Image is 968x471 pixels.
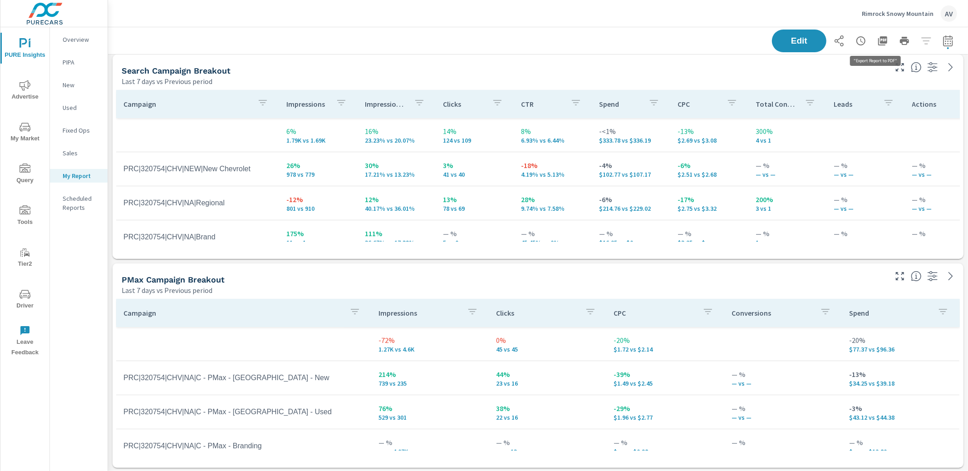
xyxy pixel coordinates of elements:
p: — % [678,228,741,239]
p: — % [496,437,599,448]
p: 12% [365,194,428,205]
p: Leads [834,99,875,109]
p: — vs — [834,239,897,246]
span: Leave Feedback [3,325,47,358]
button: Select Date Range [939,32,957,50]
a: See more details in report [943,269,958,283]
button: Make Fullscreen [893,269,907,283]
p: 4 vs 1 [756,137,819,144]
p: 1,790 vs 1,693 [286,137,350,144]
p: -3% [849,403,952,414]
p: Impressions [378,308,460,317]
td: PRC|320754|CHV|NA|C - PMax - [GEOGRAPHIC_DATA] - New [116,367,371,389]
p: 529 vs 301 [378,414,482,421]
p: $333.78 vs $336.19 [599,137,663,144]
p: — % [756,160,819,171]
p: 26% [286,160,350,171]
p: 801 vs 910 [286,205,350,212]
p: 76% [378,403,482,414]
p: -13% [849,369,952,380]
p: Last 7 days vs Previous period [122,76,212,87]
p: 175% [286,228,350,239]
p: 23 vs 16 [496,380,599,387]
p: 30% [365,160,428,171]
p: -<1% [599,126,663,137]
p: 111% [365,228,428,239]
p: 6.93% vs 6.44% [521,137,585,144]
p: $2.75 vs $3.32 [678,205,741,212]
p: — vs — [732,448,835,455]
p: 45.45% vs 0% [521,239,585,246]
p: Conversions [732,308,813,317]
p: -6% [678,160,741,171]
p: — % [834,160,897,171]
span: This is a summary of Search performance results by campaign. Each column can be sorted. [911,62,922,73]
p: 300% [756,126,819,137]
div: PIPA [50,55,108,69]
p: $ — vs $12.80 [849,448,952,455]
p: -29% [614,403,717,414]
p: $1.49 vs $2.45 [614,380,717,387]
p: -18% [521,160,585,171]
p: Scheduled Reports [63,194,100,212]
p: Fixed Ops [63,126,100,135]
p: 5 vs 0 [443,239,506,246]
p: 17.21% vs 13.23% [365,171,428,178]
p: — % [599,228,663,239]
p: Used [63,103,100,112]
p: Impressions [286,99,328,109]
p: — % [378,437,482,448]
p: — % [834,194,897,205]
p: Spend [849,308,930,317]
p: 14% [443,126,506,137]
div: AV [941,5,957,22]
p: Overview [63,35,100,44]
p: $3.25 vs $ — [678,239,741,246]
div: nav menu [0,27,49,362]
p: $43.12 vs $44.38 [849,414,952,421]
p: Last 7 days vs Previous period [122,285,212,296]
p: Campaign [123,308,342,317]
p: $1.72 vs $2.14 [614,346,717,353]
p: 38% [496,403,599,414]
p: 22 vs 16 [496,414,599,421]
p: -6% [599,194,663,205]
p: — vs — [756,171,819,178]
p: — vs 13 [496,448,599,455]
span: Driver [3,289,47,311]
p: 28% [521,194,585,205]
p: — vs — [834,171,897,178]
p: — % [732,437,835,448]
p: — vs 4,066 [378,448,482,455]
p: — % [443,228,506,239]
p: 40.17% vs 36.01% [365,205,428,212]
button: Edit [772,30,826,52]
p: Clicks [443,99,485,109]
p: New [63,80,100,89]
p: Clicks [496,308,577,317]
p: 9.74% vs 7.58% [521,205,585,212]
p: 4.19% vs 5.13% [521,171,585,178]
h5: PMax Campaign Breakout [122,275,225,284]
p: Spend [599,99,641,109]
p: 13% [443,194,506,205]
p: — % [834,228,897,239]
span: Advertise [3,80,47,102]
p: Impression Share [365,99,407,109]
p: 36.67% vs 17.39% [365,239,428,246]
span: This is a summary of PMAX performance results by campaign. Each column can be sorted. [911,271,922,282]
p: -17% [678,194,741,205]
p: CPC [678,99,719,109]
div: Scheduled Reports [50,192,108,214]
p: 78 vs 69 [443,205,506,212]
td: PRC|320754|CHV|NA|Regional [116,192,279,214]
p: -13% [678,126,741,137]
p: 44% [496,369,599,380]
p: 45 vs 45 [496,346,599,353]
td: PRC|320754|CHV|NEW|New Chevrolet [116,158,279,180]
p: — % [756,228,819,239]
td: PRC|320754|CHV|NA|C - PMax - [GEOGRAPHIC_DATA] - Used [116,401,371,423]
td: PRC|320754|CHV|NA|C - PMax - Branding [116,435,371,457]
p: — % [614,437,717,448]
p: $2.69 vs $3.08 [678,137,741,144]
